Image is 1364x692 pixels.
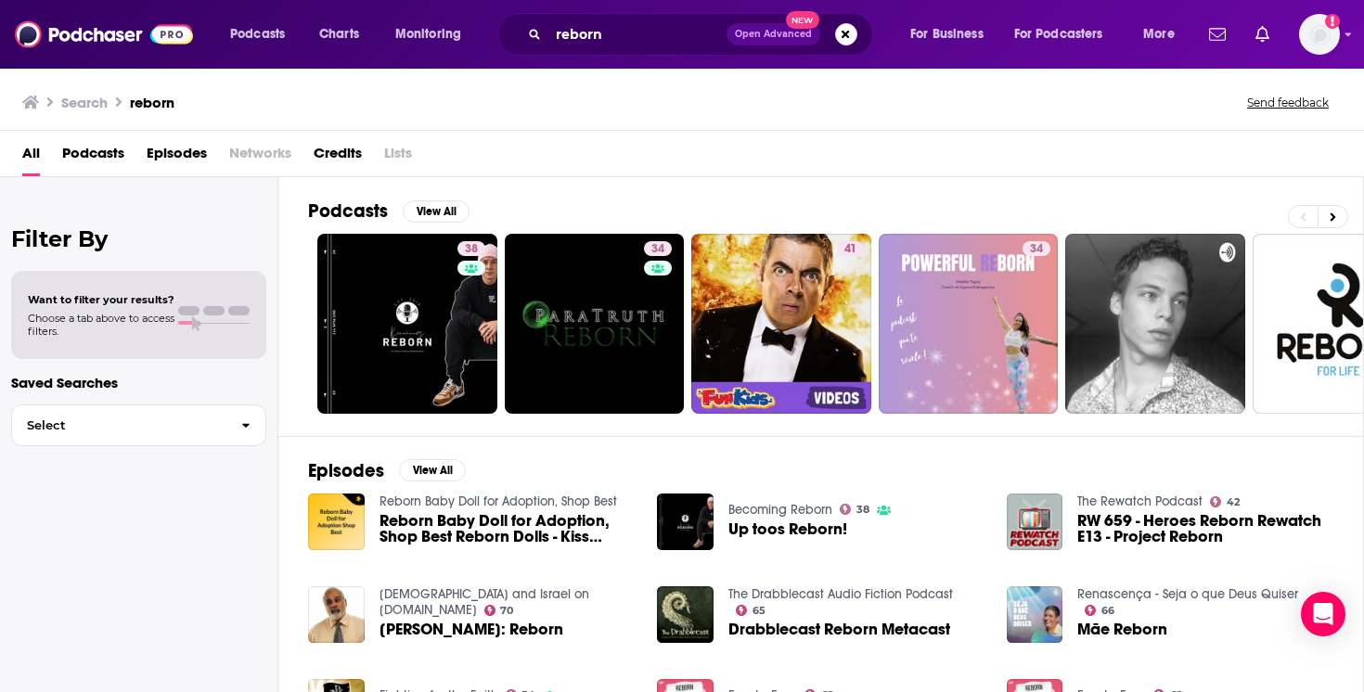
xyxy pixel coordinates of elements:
span: Lists [384,138,412,176]
span: Up toos Reborn! [728,521,847,537]
a: 34 [505,234,685,414]
span: 66 [1101,607,1114,615]
span: [PERSON_NAME]: Reborn [380,622,563,637]
a: 34 [879,234,1059,414]
a: All [22,138,40,176]
span: 34 [1030,240,1043,259]
span: For Podcasters [1014,21,1103,47]
a: Credits [314,138,362,176]
h2: Episodes [308,459,384,482]
a: 41 [691,234,871,414]
img: Podchaser - Follow, Share and Rate Podcasts [15,17,193,52]
button: open menu [897,19,1007,49]
a: The Drabblecast Audio Fiction Podcast [728,586,953,602]
a: Show notifications dropdown [1248,19,1277,50]
img: Clayton King: Reborn [308,586,365,643]
img: Mãe Reborn [1007,586,1063,643]
span: Networks [229,138,291,176]
span: Podcasts [230,21,285,47]
button: View All [403,200,470,223]
a: Reborn Baby Doll for Adoption, Shop Best Reborn Dolls - Kiss Reborn [380,513,636,545]
span: Choose a tab above to access filters. [28,312,174,338]
a: 34 [644,241,672,256]
a: 65 [736,605,766,616]
a: 42 [1210,496,1240,507]
span: New [786,11,819,29]
a: 41 [837,241,864,256]
div: Open Intercom Messenger [1301,592,1345,636]
img: Reborn Baby Doll for Adoption, Shop Best Reborn Dolls - Kiss Reborn [308,493,365,550]
span: Want to filter your results? [28,293,174,306]
a: 34 [1023,241,1050,256]
a: PodcastsView All [308,199,470,223]
span: 41 [844,240,856,259]
a: Drabblecast Reborn Metacast [728,622,950,637]
button: open menu [1130,19,1198,49]
button: open menu [382,19,485,49]
p: Saved Searches [11,374,266,391]
span: 70 [500,607,513,615]
a: Episodes [147,138,207,176]
span: Logged in as SolComms [1299,14,1340,55]
button: Show profile menu [1299,14,1340,55]
button: open menu [217,19,309,49]
button: View All [399,459,466,481]
a: The Rewatch Podcast [1077,493,1203,509]
h3: reborn [130,94,174,111]
a: 70 [484,605,514,616]
span: Open Advanced [735,30,812,39]
img: Up toos Reborn! [657,493,714,550]
span: Charts [319,21,359,47]
a: Holy Scriptures and Israel on Oneplace.com [380,586,589,618]
a: Charts [307,19,370,49]
input: Search podcasts, credits, & more... [548,19,727,49]
span: Monitoring [395,21,461,47]
a: 66 [1085,605,1114,616]
a: Mãe Reborn [1077,622,1167,637]
a: Podcasts [62,138,124,176]
a: Show notifications dropdown [1202,19,1233,50]
a: Reborn Baby Doll for Adoption, Shop Best [380,493,617,509]
a: EpisodesView All [308,459,466,482]
img: User Profile [1299,14,1340,55]
button: Open AdvancedNew [727,23,820,45]
h2: Filter By [11,225,266,252]
span: 34 [651,240,664,259]
a: RW 659 - Heroes Reborn Rewatch E13 - Project Reborn [1077,513,1333,545]
a: 38 [317,234,497,414]
button: Select [11,404,266,446]
a: 38 [457,241,485,256]
span: 38 [465,240,478,259]
h3: Search [61,94,108,111]
span: More [1143,21,1175,47]
span: For Business [910,21,984,47]
h2: Podcasts [308,199,388,223]
a: Clayton King: Reborn [380,622,563,637]
span: 42 [1227,498,1240,506]
span: 38 [856,506,869,514]
div: Search podcasts, credits, & more... [515,13,891,56]
img: Drabblecast Reborn Metacast [657,586,714,643]
a: Renascença - Seja o que Deus Quiser [1077,586,1298,602]
svg: Add a profile image [1325,14,1340,29]
a: 38 [840,504,869,515]
button: open menu [1002,19,1130,49]
span: Select [12,419,226,431]
span: 65 [753,607,766,615]
img: RW 659 - Heroes Reborn Rewatch E13 - Project Reborn [1007,493,1063,550]
a: Becoming Reborn [728,502,832,518]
